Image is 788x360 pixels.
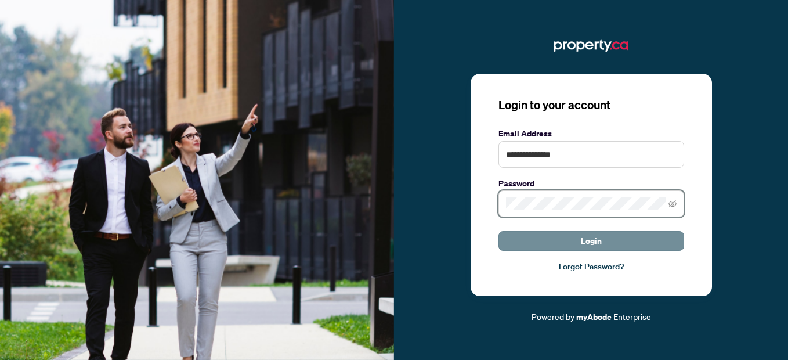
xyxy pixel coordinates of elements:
span: Enterprise [613,311,651,322]
span: Powered by [532,311,574,322]
h3: Login to your account [498,97,684,113]
span: Login [581,232,602,250]
label: Password [498,177,684,190]
a: myAbode [576,311,612,323]
img: ma-logo [554,37,628,55]
a: Forgot Password? [498,260,684,273]
button: Login [498,231,684,251]
span: eye-invisible [668,200,677,208]
label: Email Address [498,127,684,140]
